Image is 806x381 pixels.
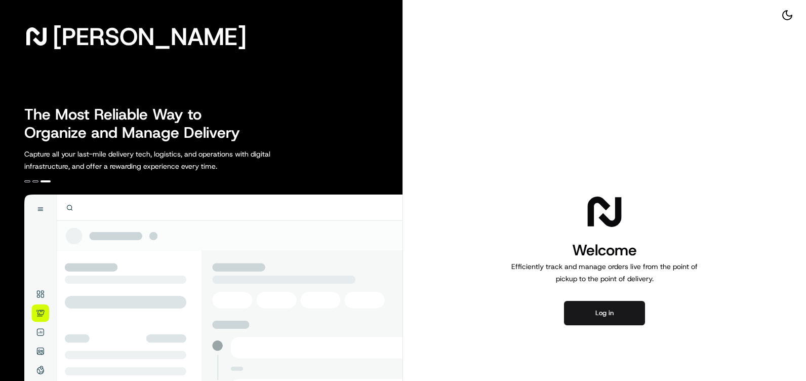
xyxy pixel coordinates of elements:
[24,105,251,142] h2: The Most Reliable Way to Organize and Manage Delivery
[24,148,316,172] p: Capture all your last-mile delivery tech, logistics, and operations with digital infrastructure, ...
[564,301,645,325] button: Log in
[507,260,702,285] p: Efficiently track and manage orders live from the point of pickup to the point of delivery.
[53,26,247,47] span: [PERSON_NAME]
[507,240,702,260] h1: Welcome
